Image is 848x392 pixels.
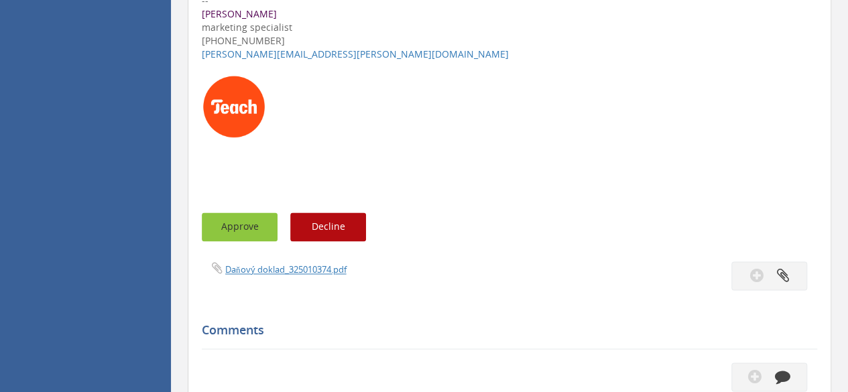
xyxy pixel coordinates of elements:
[202,324,807,337] h5: Comments
[202,7,277,20] font: [PERSON_NAME]
[290,212,366,241] button: Decline
[202,212,278,241] button: Approve
[202,21,292,34] font: marketing specialist
[202,74,266,139] img: AIorK4xlAefKhSR1lmfnttzj-6l45SgZptn29wTpqu1-BGM2PixK9vfamHkEwbKg2IKp3LD93_axv1yVLwTl
[202,34,285,47] font: [PHONE_NUMBER]
[202,48,509,60] a: [PERSON_NAME][EMAIL_ADDRESS][PERSON_NAME][DOMAIN_NAME]
[225,263,347,275] a: Daňový doklad_325010374.pdf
